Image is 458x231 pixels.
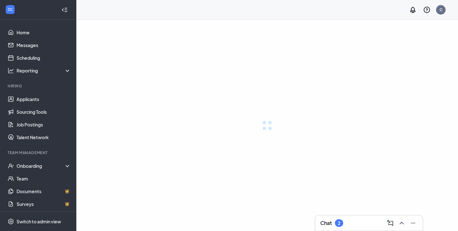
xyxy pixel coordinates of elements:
[17,172,71,185] a: Team
[440,7,442,12] div: C
[396,218,406,228] button: ChevronUp
[61,7,68,13] svg: Collapse
[398,219,406,227] svg: ChevronUp
[17,218,61,225] div: Switch to admin view
[17,185,71,198] a: DocumentsCrown
[385,218,395,228] button: ComposeMessage
[17,163,71,169] div: Onboarding
[7,6,13,13] svg: WorkstreamLogo
[17,51,71,64] a: Scheduling
[17,93,71,105] a: Applicants
[409,219,417,227] svg: Minimize
[17,131,71,144] a: Talent Network
[17,39,71,51] a: Messages
[17,198,71,210] a: SurveysCrown
[17,105,71,118] a: Sourcing Tools
[17,118,71,131] a: Job Postings
[407,218,418,228] button: Minimize
[386,219,394,227] svg: ComposeMessage
[8,218,14,225] svg: Settings
[17,26,71,39] a: Home
[8,150,70,155] div: Team Management
[8,67,14,74] svg: Analysis
[320,220,332,227] h3: Chat
[17,67,71,74] div: Reporting
[409,6,417,14] svg: Notifications
[8,163,14,169] svg: UserCheck
[423,6,431,14] svg: QuestionInfo
[8,83,70,89] div: Hiring
[338,221,340,226] div: 2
